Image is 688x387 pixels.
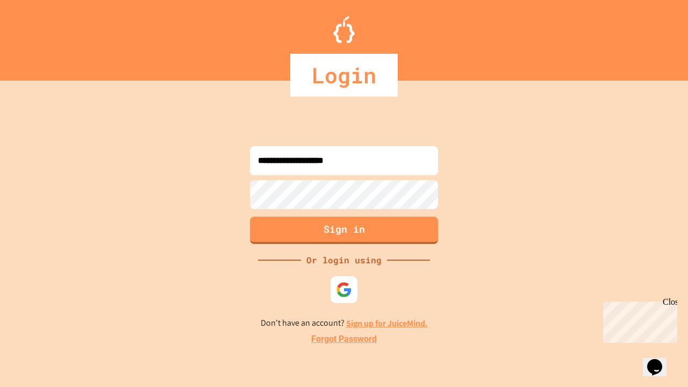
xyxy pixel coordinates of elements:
img: google-icon.svg [336,282,352,298]
div: Login [290,54,398,97]
iframe: chat widget [599,297,677,343]
a: Forgot Password [311,333,377,346]
div: Chat with us now!Close [4,4,74,68]
div: Or login using [301,254,387,267]
button: Sign in [250,217,438,244]
img: Logo.svg [333,16,355,43]
p: Don't have an account? [261,317,428,330]
iframe: chat widget [643,344,677,376]
a: Sign up for JuiceMind. [346,318,428,329]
